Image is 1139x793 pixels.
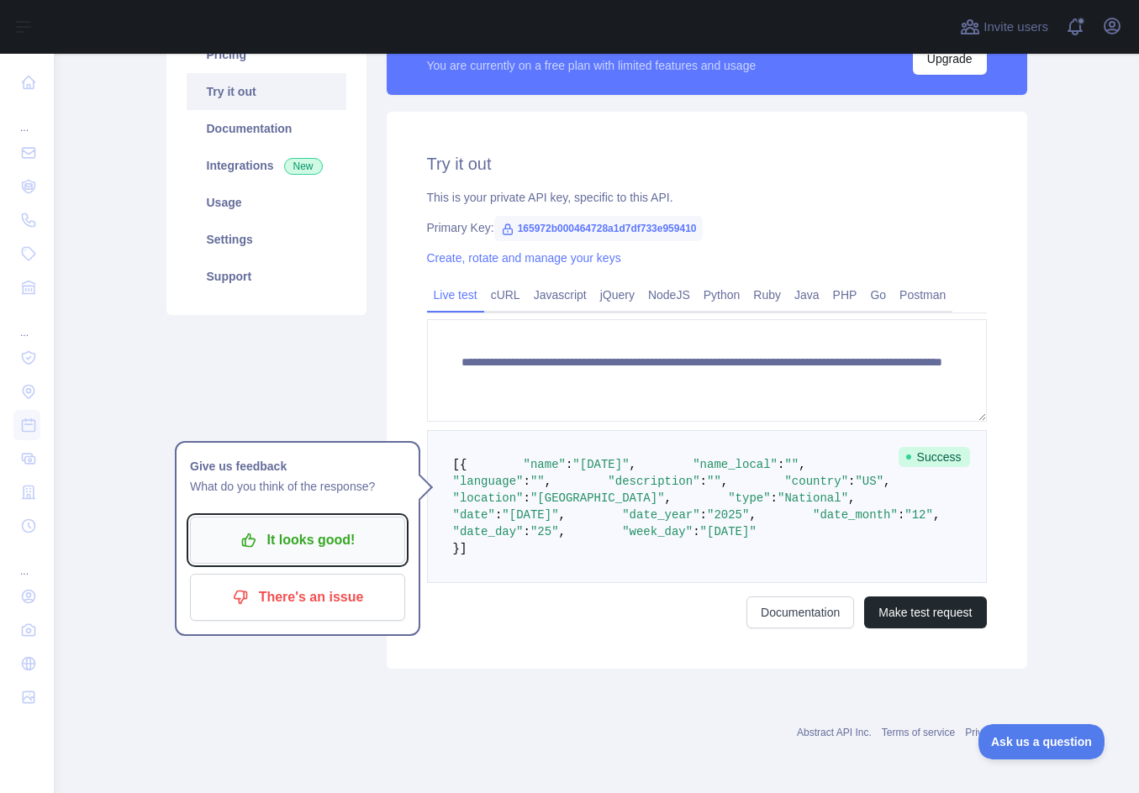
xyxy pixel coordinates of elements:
span: , [665,491,672,505]
a: Documentation [746,596,854,628]
span: , [559,525,566,538]
h2: Try it out [427,152,987,176]
span: : [524,491,530,505]
div: ... [13,306,40,339]
a: Pricing [187,36,346,73]
a: NodeJS [641,281,697,308]
span: "date_day" [453,525,524,538]
a: Privacy policy [965,727,1026,738]
span: "name" [524,458,566,471]
span: : [495,508,502,522]
span: ] [460,542,467,555]
span: Success [899,447,970,467]
a: Integrations New [187,147,346,184]
div: Primary Key: [427,219,987,236]
span: , [883,475,890,488]
a: Java [788,281,826,308]
a: Settings [187,221,346,258]
span: : [524,475,530,488]
a: Usage [187,184,346,221]
a: Create, rotate and manage your keys [427,251,621,265]
a: PHP [826,281,864,308]
span: "name_local" [693,458,778,471]
span: : [700,508,707,522]
button: It looks good! [190,517,405,564]
span: : [693,525,699,538]
iframe: Toggle Customer Support [978,724,1105,759]
span: Invite users [983,18,1048,37]
span: : [771,491,778,505]
a: Try it out [187,73,346,110]
p: There's an issue [203,583,393,612]
a: Abstract API Inc. [797,727,872,738]
span: : [700,475,707,488]
span: "[DATE]" [700,525,757,538]
span: , [630,458,636,471]
div: You are currently on a free plan with limited features and usage [427,57,757,74]
span: "date_year" [622,508,699,522]
span: } [453,542,460,555]
span: "25" [530,525,559,538]
a: Live test [427,281,484,308]
span: "" [530,475,545,488]
a: cURL [484,281,527,308]
span: : [898,508,904,522]
span: "[GEOGRAPHIC_DATA]" [530,491,665,505]
span: "date_month" [813,508,898,522]
a: Terms of service [882,727,955,738]
div: This is your private API key, specific to this API. [427,189,987,206]
span: : [848,475,855,488]
span: "" [784,458,799,471]
a: Go [863,281,893,308]
a: Support [187,258,346,295]
span: "[DATE]" [502,508,558,522]
a: Postman [893,281,952,308]
span: "country" [784,475,848,488]
span: "date" [453,508,495,522]
span: : [778,458,784,471]
span: "week_day" [622,525,693,538]
span: , [933,508,940,522]
button: Upgrade [913,43,987,75]
button: There's an issue [190,574,405,621]
span: : [524,525,530,538]
span: "National" [778,491,848,505]
a: jQuery [593,281,641,308]
span: "12" [904,508,933,522]
span: [ [453,458,460,471]
button: Invite users [957,13,1052,40]
button: Make test request [864,596,986,628]
p: It looks good! [203,526,393,554]
a: Documentation [187,110,346,147]
span: "" [707,475,721,488]
div: ... [13,544,40,578]
span: "description" [608,475,699,488]
span: "language" [453,475,524,488]
span: "US" [855,475,883,488]
span: "type" [728,491,770,505]
a: Ruby [746,281,788,308]
p: What do you think of the response? [190,476,405,496]
span: New [284,158,323,175]
span: , [545,475,551,488]
span: "2025" [707,508,749,522]
div: ... [13,101,40,134]
span: "location" [453,491,524,505]
span: , [848,491,855,505]
span: { [460,458,467,471]
span: : [566,458,572,471]
span: 165972b000464728a1d7df733e959410 [494,216,704,241]
span: "[DATE]" [572,458,629,471]
span: , [749,508,756,522]
a: Javascript [527,281,593,308]
span: , [799,458,805,471]
a: Python [697,281,747,308]
span: , [721,475,728,488]
h1: Give us feedback [190,456,405,476]
span: , [559,508,566,522]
